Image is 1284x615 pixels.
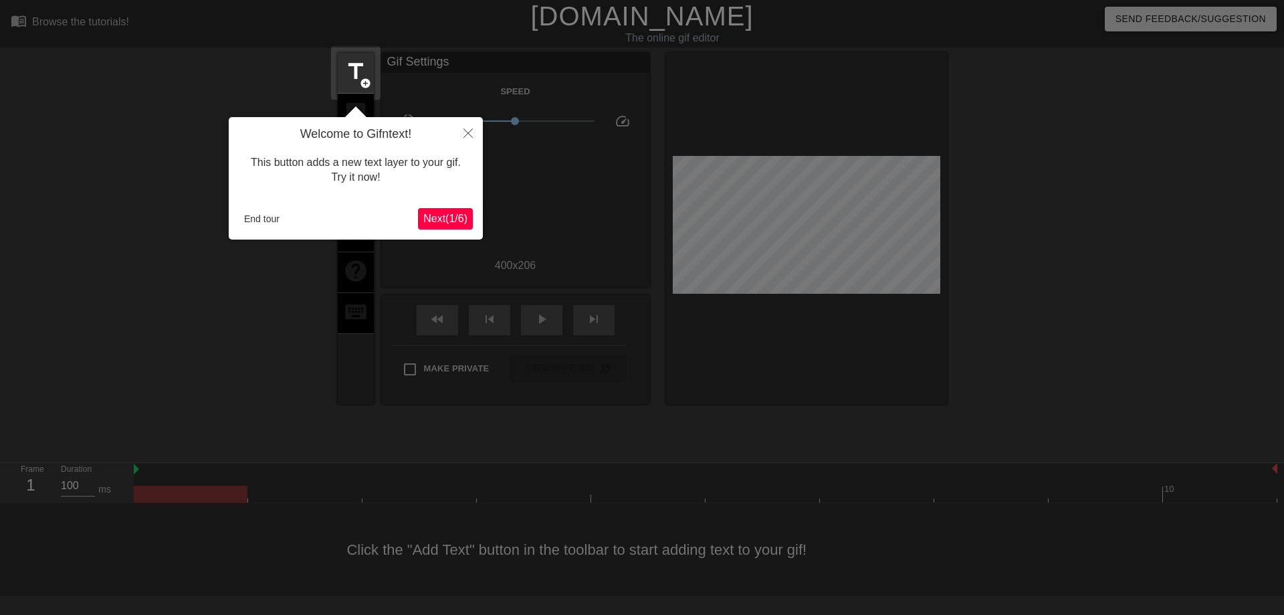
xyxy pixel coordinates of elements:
button: Close [453,117,483,148]
button: End tour [239,209,285,229]
button: Next [418,208,473,230]
span: Next ( 1 / 6 ) [423,213,467,224]
h4: Welcome to Gifntext! [239,127,473,142]
div: This button adds a new text layer to your gif. Try it now! [239,142,473,199]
